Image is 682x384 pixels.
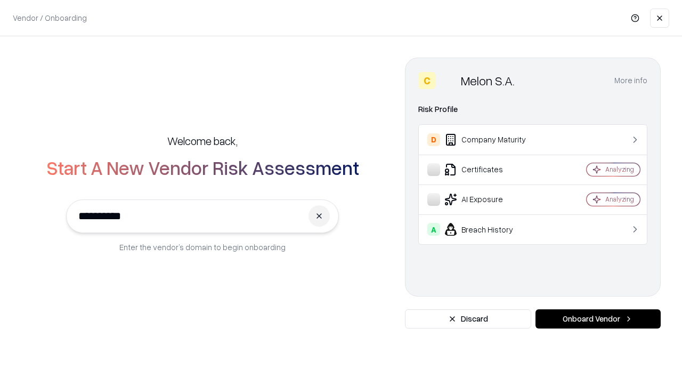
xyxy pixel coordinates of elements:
div: C [418,72,435,89]
p: Enter the vendor’s domain to begin onboarding [119,242,286,253]
h5: Welcome back, [167,133,238,148]
div: Risk Profile [418,103,647,116]
div: Melon S.A. [461,72,515,89]
button: More info [614,71,647,90]
div: Company Maturity [427,133,555,146]
h2: Start A New Vendor Risk Assessment [46,157,359,178]
div: Breach History [427,223,555,236]
div: Analyzing [605,195,634,204]
p: Vendor / Onboarding [13,12,87,23]
button: Onboard Vendor [535,309,661,329]
div: D [427,133,440,146]
div: A [427,223,440,236]
div: AI Exposure [427,193,555,206]
button: Discard [405,309,531,329]
div: Analyzing [605,165,634,174]
div: Certificates [427,163,555,176]
img: Melon S.A. [440,72,457,89]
